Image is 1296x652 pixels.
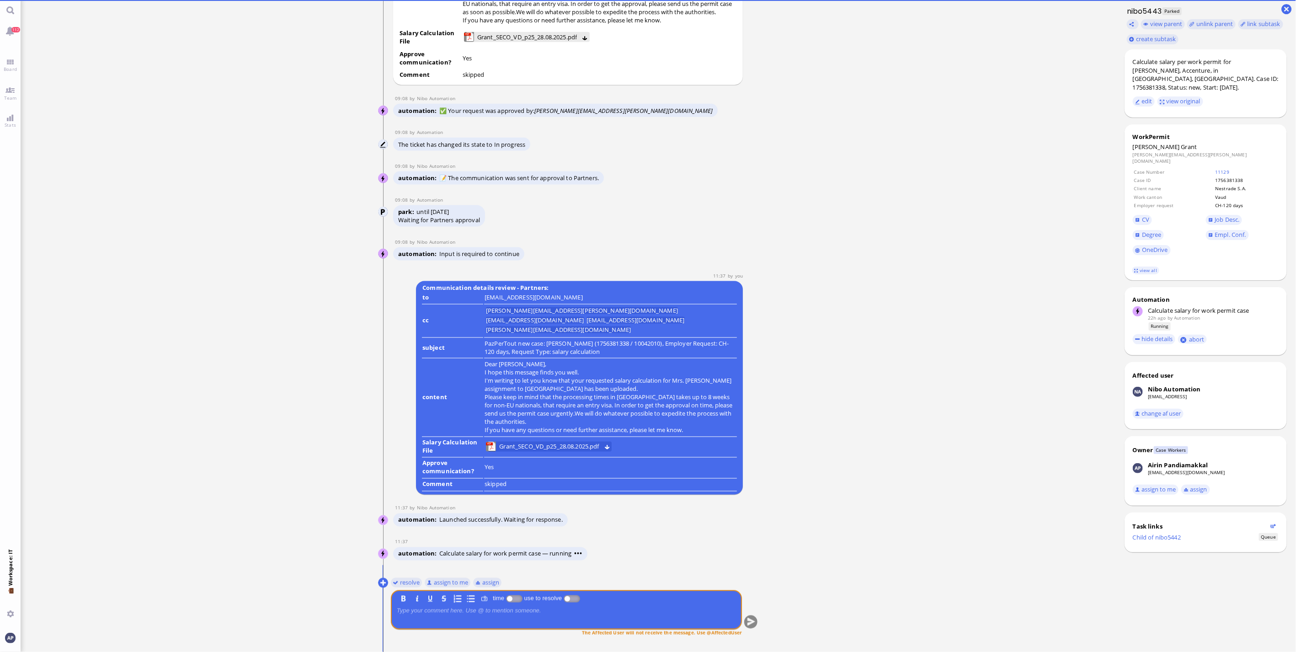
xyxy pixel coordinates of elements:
[485,463,494,471] span: Yes
[1133,533,1181,541] a: Child of nibo5442
[486,442,612,452] lob-view: Grant_SECO_VD_p25_28.08.2025.pdf
[485,360,736,368] p: Dear [PERSON_NAME],
[2,122,18,128] span: Stats
[1163,7,1182,15] span: Parked
[439,516,563,524] span: Launched successfully. Waiting for response.
[379,106,389,116] img: Nibo Automation
[1215,215,1240,224] span: Job Desc.
[422,305,483,338] td: cc
[1215,193,1278,201] td: Vaud
[574,550,577,558] span: •
[1132,267,1159,274] a: view all
[398,208,416,216] span: park
[2,95,19,101] span: Team
[604,444,610,449] button: Download Grant_SECO_VD_p25_28.08.2025.pdf
[485,480,507,488] span: skipped
[473,577,501,588] button: assign
[1178,335,1207,344] button: abort
[1215,176,1278,184] td: 1756381338
[463,54,472,62] span: Yes
[1148,306,1279,315] div: Calculate salary for work permit case
[1148,315,1166,321] span: 22h ago
[395,129,410,135] span: 09:08
[417,95,455,102] span: automation@nibo.ai
[417,505,455,511] span: automation@nibo.ai
[1133,215,1152,225] a: CV
[398,216,480,224] div: Waiting for Partners approval
[485,409,731,426] span: We will do whatever possible to expedite the process with the authorities.
[1133,151,1279,165] dd: [PERSON_NAME][EMAIL_ADDRESS][PERSON_NAME][DOMAIN_NAME]
[486,317,584,324] li: [EMAIL_ADDRESS][DOMAIN_NAME]
[379,516,389,526] img: Nibo Automation
[1215,230,1246,239] span: Empl. Conf.
[485,426,736,434] p: If you have any questions or need further assistance, please let me know.
[399,49,461,69] td: Approve communication?
[395,197,410,203] span: 09:08
[475,32,579,42] a: View Grant_SECO_VD_p25_28.08.2025.pdf
[463,70,485,79] span: skipped
[398,550,439,558] span: automation
[410,197,417,203] span: by
[379,140,389,150] img: Automation
[506,595,523,602] p-inputswitch: Log time spent
[1133,230,1164,240] a: Degree
[1168,315,1173,321] span: by
[587,317,685,324] li: [EMAIL_ADDRESS][DOMAIN_NAME]
[1142,230,1162,239] span: Degree
[1133,295,1279,304] div: Automation
[1134,185,1214,192] td: Client name
[395,539,410,545] span: 11:37
[477,32,577,42] span: Grant_SECO_VD_p25_28.08.2025.pdf
[464,32,474,42] img: Grant_SECO_VD_p25_28.08.2025.pdf
[421,282,550,294] b: Communication details review - Partners:
[735,273,743,279] span: anand.pazhenkottil@bluelakelegal.com
[1142,215,1149,224] span: CV
[422,339,483,359] td: subject
[1248,20,1281,28] span: link subtask
[417,129,443,135] span: automation@bluelakelegal.com
[422,480,483,492] td: Comment
[1133,387,1143,397] img: Nibo Automation
[1133,463,1143,473] img: Airin Pandiamakkal
[417,239,455,245] span: automation@nibo.ai
[422,293,483,305] td: to
[1141,19,1185,29] button: view parent
[439,593,449,604] button: S
[1133,446,1153,454] div: Owner
[398,250,439,258] span: automation
[425,593,435,604] button: U
[464,32,590,42] lob-view: Grant_SECO_VD_p25_28.08.2025.pdf
[1187,19,1236,29] button: unlink parent
[1148,469,1225,476] a: [EMAIL_ADDRESS][DOMAIN_NAME]
[390,577,422,588] button: resolve
[417,197,443,203] span: automation@bluelakelegal.com
[1134,168,1214,176] td: Case Number
[1148,461,1208,469] div: Airin Pandiamakkal
[379,174,389,184] img: Nibo Automation
[485,339,729,356] runbook-parameter-view: PazPerTout new case: [PERSON_NAME] (1756381338 / 10042010), Employer Request: CH-120 days, Reques...
[1133,334,1176,344] button: hide details
[564,595,580,602] p-inputswitch: use to resolve
[399,28,461,48] td: Salary Calculation File
[582,34,588,40] button: Download Grant_SECO_VD_p25_28.08.2025.pdf
[424,577,470,588] button: assign to me
[1133,522,1268,530] div: Task links
[534,107,713,115] i: [PERSON_NAME][EMAIL_ADDRESS][PERSON_NAME][DOMAIN_NAME]
[523,595,564,602] label: use to resolve
[410,239,417,245] span: by
[410,129,417,135] span: by
[439,250,519,258] span: Input is required to continue
[1270,523,1276,529] button: Show flow diagram
[577,550,580,558] span: •
[485,368,736,393] p: I hope this message finds you well. I'm writing to let you know that your requested salary calcul...
[431,208,449,216] span: [DATE]
[1154,446,1188,454] span: Case Workers
[1125,6,1162,16] h1: nibo5443
[410,505,417,511] span: by
[398,593,408,604] button: B
[395,163,410,169] span: 09:08
[516,8,716,16] span: We will do whatever possible to expedite the process with the authorities.
[379,207,389,217] img: Automation
[1133,133,1279,141] div: WorkPermit
[498,442,601,452] a: View Grant_SECO_VD_p25_28.08.2025.pdf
